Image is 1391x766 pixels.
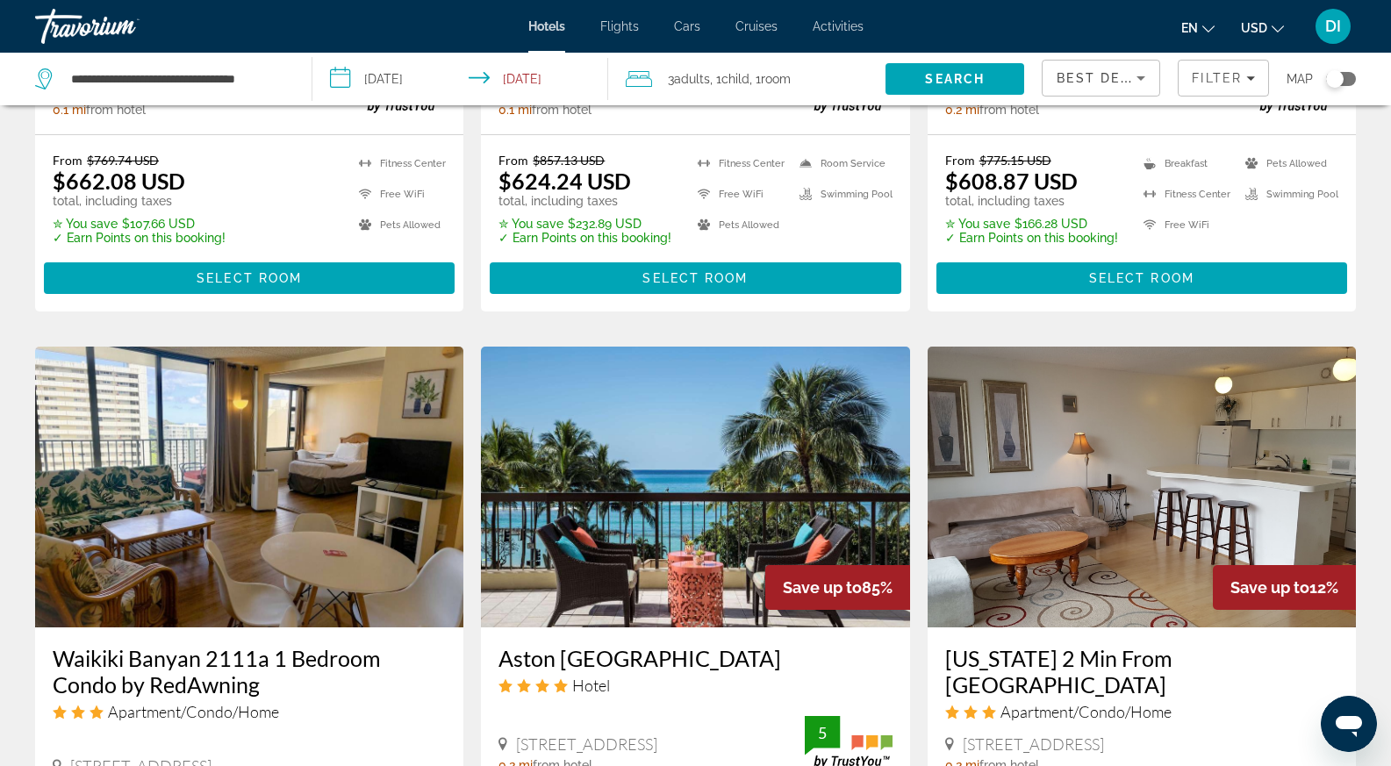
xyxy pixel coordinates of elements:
[668,67,710,91] span: 3
[35,4,211,49] a: Travorium
[53,231,226,245] p: ✓ Earn Points on this booking!
[710,67,749,91] span: , 1
[498,217,563,231] span: ✮ You save
[1237,183,1338,205] li: Swimming Pool
[312,53,607,105] button: Select check in and out date
[1135,183,1237,205] li: Fitness Center
[44,262,455,294] button: Select Room
[674,19,700,33] span: Cars
[1313,71,1356,87] button: Toggle map
[945,103,979,117] span: 0.2 mi
[963,734,1104,754] span: [STREET_ADDRESS]
[498,231,671,245] p: ✓ Earn Points on this booking!
[1321,696,1377,752] iframe: Button to launch messaging window
[490,266,900,285] a: Select Room
[1237,153,1338,175] li: Pets Allowed
[528,19,565,33] a: Hotels
[945,168,1078,194] ins: $608.87 USD
[1057,71,1148,85] span: Best Deals
[886,63,1024,95] button: Search
[498,645,892,671] a: Aston [GEOGRAPHIC_DATA]
[721,72,749,86] span: Child
[945,153,975,168] span: From
[53,645,446,698] a: Waikiki Banyan 2111a 1 Bedroom Condo by RedAwning
[44,266,455,285] a: Select Room
[1181,21,1198,35] span: en
[350,153,446,175] li: Fitness Center
[1135,214,1237,236] li: Free WiFi
[1230,578,1309,597] span: Save up to
[350,214,446,236] li: Pets Allowed
[1057,68,1145,89] mat-select: Sort by
[516,734,657,754] span: [STREET_ADDRESS]
[53,217,118,231] span: ✮ You save
[945,645,1338,698] a: [US_STATE] 2 Min From [GEOGRAPHIC_DATA]
[749,67,791,91] span: , 1
[87,153,159,168] del: $769.74 USD
[572,676,610,695] span: Hotel
[108,702,279,721] span: Apartment/Condo/Home
[498,168,631,194] ins: $624.24 USD
[498,217,671,231] p: $232.89 USD
[765,565,910,610] div: 85%
[783,578,862,597] span: Save up to
[53,153,82,168] span: From
[642,271,748,285] span: Select Room
[689,214,791,236] li: Pets Allowed
[1192,71,1242,85] span: Filter
[813,19,864,33] a: Activities
[1181,15,1215,40] button: Change language
[1241,21,1267,35] span: USD
[481,347,909,627] img: Aston Waikiki Beach Tower
[498,676,892,695] div: 4 star Hotel
[1213,565,1356,610] div: 12%
[945,231,1118,245] p: ✓ Earn Points on this booking!
[53,194,226,208] p: total, including taxes
[979,153,1051,168] del: $775.15 USD
[53,168,185,194] ins: $662.08 USD
[1241,15,1284,40] button: Change currency
[945,217,1118,231] p: $166.28 USD
[608,53,886,105] button: Travelers: 3 adults, 1 child
[945,194,1118,208] p: total, including taxes
[1325,18,1341,35] span: DI
[945,217,1010,231] span: ✮ You save
[35,347,463,627] img: Waikiki Banyan 2111a 1 Bedroom Condo by RedAwning
[928,347,1356,627] img: Hawaii 2 Min From The Beach
[1135,153,1237,175] li: Breakfast
[1089,271,1194,285] span: Select Room
[498,194,671,208] p: total, including taxes
[791,153,893,175] li: Room Service
[350,183,446,205] li: Free WiFi
[53,103,86,117] span: 0.1 mi
[689,153,791,175] li: Fitness Center
[936,262,1347,294] button: Select Room
[805,722,840,743] div: 5
[689,183,791,205] li: Free WiFi
[945,702,1338,721] div: 3 star Apartment
[53,702,446,721] div: 3 star Apartment
[761,72,791,86] span: Room
[533,153,605,168] del: $857.13 USD
[674,72,710,86] span: Adults
[1000,702,1172,721] span: Apartment/Condo/Home
[735,19,778,33] a: Cruises
[1178,60,1269,97] button: Filters
[979,103,1039,117] span: from hotel
[197,271,302,285] span: Select Room
[86,103,146,117] span: from hotel
[1287,67,1313,91] span: Map
[600,19,639,33] a: Flights
[498,153,528,168] span: From
[53,217,226,231] p: $107.66 USD
[936,266,1347,285] a: Select Room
